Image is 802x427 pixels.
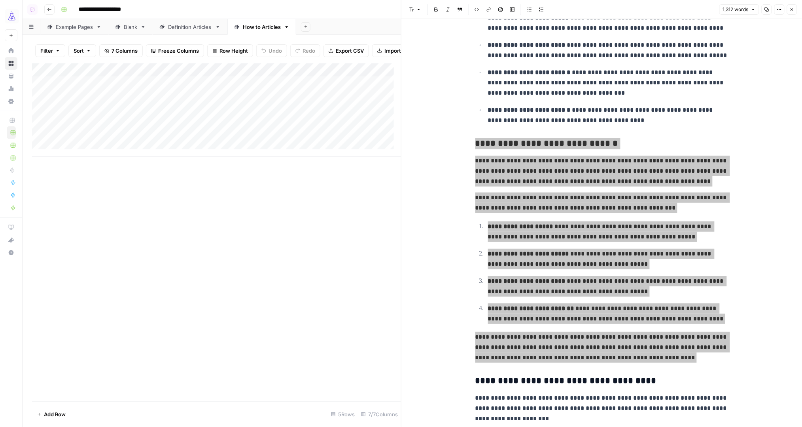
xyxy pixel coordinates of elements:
[99,44,143,57] button: 7 Columns
[5,82,17,95] a: Usage
[68,44,96,57] button: Sort
[153,19,227,35] a: Definition Articles
[323,44,369,57] button: Export CSV
[336,47,364,55] span: Export CSV
[124,23,137,31] div: Blank
[5,234,17,246] button: What's new?
[5,44,17,57] a: Home
[358,408,401,421] div: 7/7 Columns
[219,47,248,55] span: Row Height
[146,44,204,57] button: Freeze Columns
[723,6,749,13] span: 1,312 words
[168,23,212,31] div: Definition Articles
[56,23,93,31] div: Example Pages
[256,44,287,57] button: Undo
[35,44,65,57] button: Filter
[5,234,17,246] div: What's new?
[112,47,138,55] span: 7 Columns
[158,47,199,55] span: Freeze Columns
[227,19,296,35] a: How to Articles
[243,23,281,31] div: How to Articles
[303,47,315,55] span: Redo
[5,95,17,108] a: Settings
[5,9,19,23] img: AirOps Growth Logo
[372,44,418,57] button: Import CSV
[5,221,17,234] a: AirOps Academy
[44,410,66,418] span: Add Row
[32,408,70,421] button: Add Row
[290,44,320,57] button: Redo
[74,47,84,55] span: Sort
[269,47,282,55] span: Undo
[207,44,253,57] button: Row Height
[40,47,53,55] span: Filter
[40,19,108,35] a: Example Pages
[5,57,17,70] a: Browse
[5,6,17,26] button: Workspace: AirOps Growth
[5,246,17,259] button: Help + Support
[328,408,358,421] div: 5 Rows
[108,19,153,35] a: Blank
[384,47,413,55] span: Import CSV
[5,70,17,82] a: Your Data
[719,4,759,15] button: 1,312 words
